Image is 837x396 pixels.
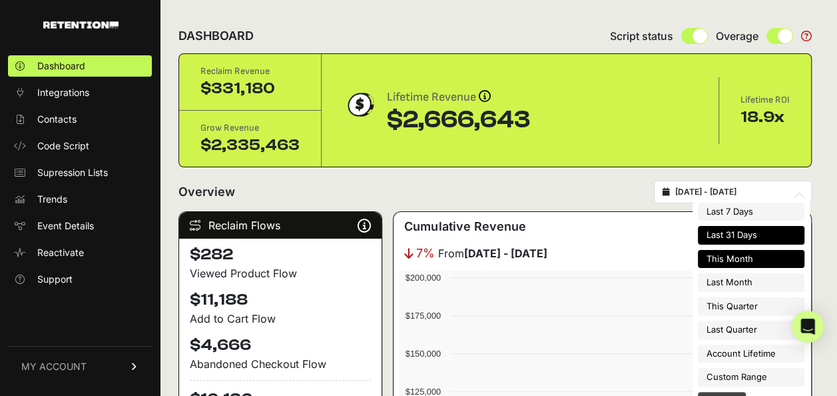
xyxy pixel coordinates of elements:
li: This Month [698,250,804,269]
text: $150,000 [406,349,441,359]
span: Event Details [37,219,94,233]
span: Integrations [37,86,89,99]
div: Add to Cart Flow [190,311,371,327]
div: 18.9x [740,107,790,128]
div: Lifetime ROI [740,93,790,107]
li: Last Quarter [698,321,804,339]
a: Event Details [8,215,152,237]
li: Last 7 Days [698,203,804,221]
a: Reactivate [8,242,152,263]
div: Open Intercom Messenger [792,311,824,343]
img: dollar-coin-05c43ed7efb7bc0c12610022525b4bbbb207c7efeef5aecc26f025e68dcafac9.png [343,88,376,121]
span: From [437,245,547,261]
text: $175,000 [406,311,441,321]
a: MY ACCOUNT [8,346,152,387]
a: Contacts [8,109,152,130]
span: Overage [716,28,758,44]
div: Grow Revenue [200,121,300,135]
span: Dashboard [37,59,85,73]
li: Last 31 Days [698,226,804,245]
a: Support [8,269,152,290]
div: $2,335,463 [200,135,300,156]
a: Trends [8,189,152,210]
img: Retention.com [43,21,119,29]
span: Code Script [37,139,89,153]
a: Dashboard [8,55,152,77]
strong: [DATE] - [DATE] [463,247,547,260]
h2: Overview [178,183,235,201]
div: $331,180 [200,78,300,99]
div: Reclaim Flows [179,212,382,239]
li: Last Month [698,273,804,292]
a: Code Script [8,135,152,157]
span: Support [37,273,73,286]
h4: $4,666 [190,335,371,356]
h2: DASHBOARD [178,27,254,45]
span: Script status [610,28,673,44]
div: Lifetime Revenue [387,88,530,107]
text: $200,000 [406,273,441,283]
span: Reactivate [37,246,84,259]
span: Trends [37,193,67,206]
li: Account Lifetime [698,345,804,363]
h4: $11,188 [190,289,371,311]
span: 7% [416,244,435,263]
li: This Quarter [698,297,804,316]
span: Supression Lists [37,166,108,179]
div: Viewed Product Flow [190,265,371,281]
li: Custom Range [698,368,804,387]
a: Supression Lists [8,162,152,183]
div: Reclaim Revenue [200,65,300,78]
h3: Cumulative Revenue [404,217,525,236]
h4: $282 [190,244,371,265]
span: Contacts [37,113,77,126]
a: Integrations [8,82,152,103]
div: $2,666,643 [387,107,530,133]
span: MY ACCOUNT [21,360,87,373]
div: Abandoned Checkout Flow [190,356,371,372]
